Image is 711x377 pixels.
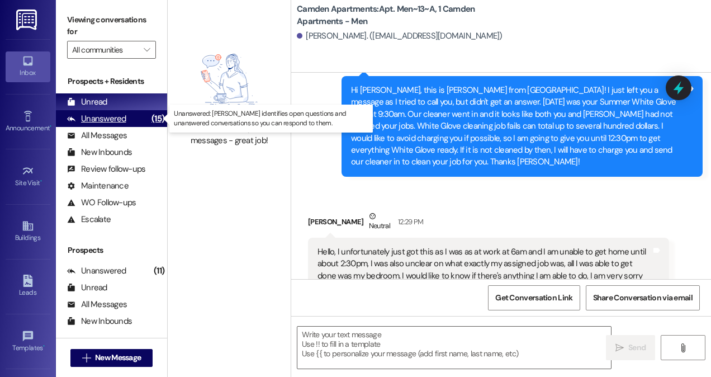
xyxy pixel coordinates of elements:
div: (15) [149,110,167,128]
span: New Message [95,352,141,364]
div: 12:29 PM [395,216,424,228]
div: Unanswered [67,265,126,277]
span: Get Conversation Link [495,292,572,304]
a: Site Visit • [6,162,50,192]
span: • [40,177,42,185]
div: Neutral [367,210,392,234]
span: • [43,342,45,350]
a: Buildings [6,216,50,247]
div: [PERSON_NAME] [308,210,669,238]
p: Unanswered: [PERSON_NAME] identifies open questions and unanswered conversations so you can respo... [174,109,368,128]
div: [PERSON_NAME]. ([EMAIL_ADDRESS][DOMAIN_NAME]) [297,30,503,42]
a: Leads [6,271,50,301]
span: • [50,122,51,130]
button: Get Conversation Link [488,285,580,310]
div: Review follow-ups [67,163,145,175]
img: empty-state [180,42,278,117]
div: Unread [67,96,107,108]
div: Hi [PERSON_NAME], this is [PERSON_NAME] from [GEOGRAPHIC_DATA]! I just left you a message as I tr... [351,84,685,168]
a: Inbox [6,51,50,82]
div: (11) [151,262,167,280]
button: New Message [70,349,153,367]
span: Send [628,342,646,354]
button: Share Conversation via email [586,285,700,310]
div: All Messages [67,299,127,310]
label: Viewing conversations for [67,11,156,41]
div: Unread [67,282,107,294]
div: All Messages [67,130,127,142]
i:  [679,343,687,352]
div: WO Follow-ups [67,197,136,209]
div: New Inbounds [67,315,132,327]
div: Escalate [67,214,111,225]
div: Maintenance [67,180,129,192]
button: Send [606,335,655,360]
a: Templates • [6,327,50,357]
div: Unanswered [67,113,126,125]
b: Camden Apartments: Apt. Men~13~A, 1 Camden Apartments - Men [297,3,520,27]
i:  [144,45,150,54]
div: Hello, I unfortunately just got this as I was as at work at 6am and I am unable to get home until... [317,246,651,294]
div: You've read all your messages - great job! [180,122,278,147]
div: Prospects + Residents [56,76,167,87]
i:  [615,343,624,352]
img: ResiDesk Logo [16,10,39,30]
div: New Inbounds [67,147,132,158]
i:  [82,354,91,362]
input: All communities [72,41,138,59]
div: Prospects [56,244,167,256]
span: Share Conversation via email [593,292,693,304]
